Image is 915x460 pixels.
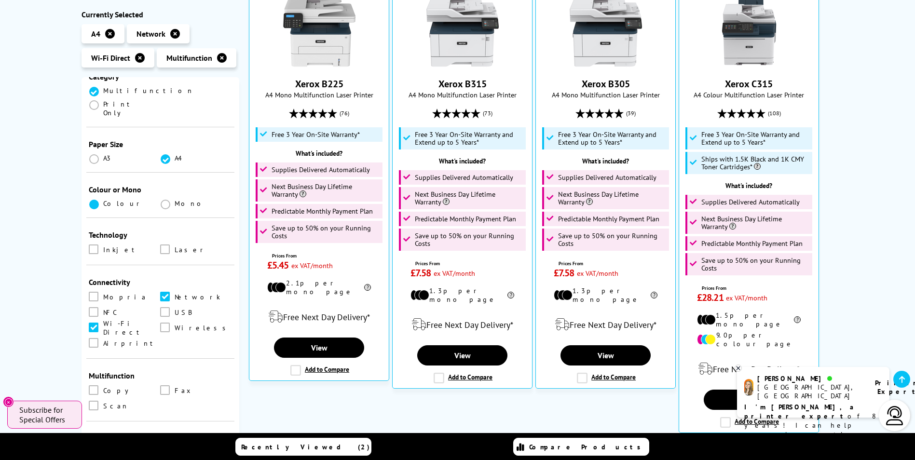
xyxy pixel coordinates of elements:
[82,10,240,19] div: Currently Selected
[702,285,801,291] span: Prices From
[175,199,206,208] span: Mono
[103,199,143,208] span: Colour
[415,260,514,267] span: Prices From
[559,260,657,267] span: Prices From
[89,230,232,240] div: Technology
[89,185,232,194] div: Colour or Mono
[272,207,373,215] span: Predictable Monthly Payment Plan
[175,154,183,162] span: A4
[701,257,810,272] span: Save up to 50% on your Running Costs
[701,215,810,230] span: Next Business Day Lifetime Warranty
[3,396,14,407] button: Close
[103,100,161,117] span: Print Only
[175,292,220,302] span: Network
[744,403,857,420] b: I'm [PERSON_NAME], a printer expert
[701,155,810,171] span: Ships with 1.5K Black and 1K CMY Toner Cartridges*
[684,355,814,382] div: modal_delivery
[541,90,670,99] span: A4 Mono Multifunction Laser Printer
[272,253,371,259] span: Prices From
[397,311,527,338] div: modal_delivery
[725,78,773,90] a: Xerox C315
[415,174,513,181] span: Supplies Delivered Automatically
[254,303,384,330] div: modal_delivery
[513,438,649,456] a: Compare Products
[91,29,100,39] span: A4
[426,60,499,70] a: Xerox B315
[410,286,514,304] li: 1.3p per mono page
[582,78,630,90] a: Xerox B305
[697,291,724,304] span: £28.21
[103,338,157,349] span: Airprint
[541,157,670,165] div: What's included?
[103,244,139,255] span: Inkjet
[103,86,194,95] span: Multifunction
[272,131,360,138] span: Free 3 Year On-Site Warranty*
[89,139,232,149] div: Paper Size
[415,232,524,247] span: Save up to 50% on your Running Costs
[254,149,384,158] div: What's included?
[274,338,364,358] a: View
[175,385,194,396] span: Fax
[267,279,371,296] li: 2.1p per mono page
[89,371,232,380] div: Multifunction
[483,104,492,122] span: (73)
[558,174,656,181] span: Supplies Delivered Automatically
[241,443,370,451] span: Recently Viewed (2)
[701,240,803,247] span: Predictable Monthly Payment Plan
[415,131,524,146] span: Free 3 Year On-Site Warranty and Extend up to 5 Years*
[340,104,349,122] span: (76)
[701,131,810,146] span: Free 3 Year On-Site Warranty and Extend up to 5 Years*
[554,267,574,279] span: £7.58
[295,78,343,90] a: Xerox B225
[175,244,207,255] span: Laser
[757,374,863,383] div: [PERSON_NAME]
[103,385,136,396] span: Copy
[438,78,487,90] a: Xerox B315
[885,406,904,425] img: user-headset-light.svg
[175,307,191,318] span: USB
[744,403,882,448] p: of 8 years! I can help you choose the right product
[103,154,112,162] span: A3
[415,190,524,206] span: Next Business Day Lifetime Warranty
[720,417,779,428] label: Add to Compare
[558,215,659,223] span: Predictable Monthly Payment Plan
[434,269,475,278] span: ex VAT/month
[272,224,381,240] span: Save up to 50% on your Running Costs
[137,29,165,39] span: Network
[291,261,333,270] span: ex VAT/month
[417,345,507,365] a: View
[267,259,289,271] span: £5.45
[768,104,781,122] span: (108)
[290,365,349,376] label: Add to Compare
[560,345,650,365] a: View
[713,60,785,70] a: Xerox C315
[166,53,212,63] span: Multifunction
[577,373,636,383] label: Add to Compare
[89,277,232,287] div: Connectivity
[697,331,801,348] li: 9.0p per colour page
[684,181,814,190] div: What's included?
[558,190,667,206] span: Next Business Day Lifetime Warranty
[529,443,646,451] span: Compare Products
[554,286,657,304] li: 1.3p per mono page
[103,292,147,302] span: Mopria
[558,131,667,146] span: Free 3 Year On-Site Warranty and Extend up to 5 Years*
[415,215,516,223] span: Predictable Monthly Payment Plan
[103,323,161,333] span: Wi-Fi Direct
[570,60,642,70] a: Xerox B305
[697,311,801,328] li: 1.5p per mono page
[272,166,370,174] span: Supplies Delivered Automatically
[434,373,492,383] label: Add to Compare
[558,232,667,247] span: Save up to 50% on your Running Costs
[283,60,355,70] a: Xerox B225
[410,267,431,279] span: £7.58
[757,383,863,400] div: [GEOGRAPHIC_DATA], [GEOGRAPHIC_DATA]
[577,269,618,278] span: ex VAT/month
[254,90,384,99] span: A4 Mono Multifunction Laser Printer
[701,198,800,206] span: Supplies Delivered Automatically
[626,104,636,122] span: (39)
[91,53,130,63] span: Wi-Fi Direct
[541,311,670,338] div: modal_delivery
[704,390,793,410] a: View
[726,293,767,302] span: ex VAT/month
